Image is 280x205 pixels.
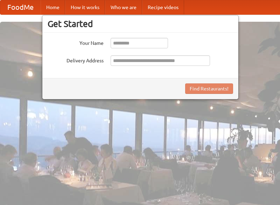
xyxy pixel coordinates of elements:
label: Your Name [48,38,104,47]
h3: Get Started [48,19,233,29]
button: Find Restaurants! [185,83,233,94]
a: FoodMe [0,0,41,14]
a: Home [41,0,65,14]
a: Recipe videos [142,0,184,14]
a: How it works [65,0,105,14]
label: Delivery Address [48,55,104,64]
a: Who we are [105,0,142,14]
